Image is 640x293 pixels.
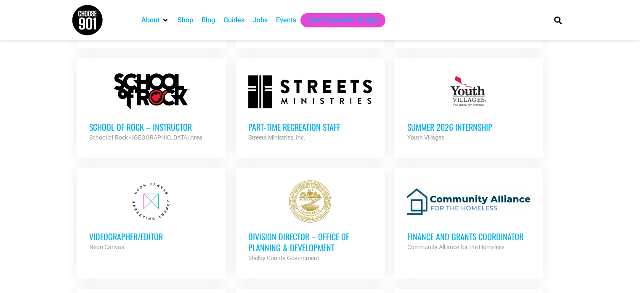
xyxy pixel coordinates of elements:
h3: School of Rock – Instructor [89,121,213,132]
div: Search [551,13,565,27]
h3: Summer 2026 Internship [407,121,531,132]
a: Blog [202,15,215,25]
a: Get Choose901 Emails [309,15,377,25]
a: Guides [223,15,244,25]
a: About [141,15,159,25]
h3: Part-time Recreation Staff [248,121,372,132]
strong: Neon Canvas [89,244,124,250]
a: Division Director – Office of Planning & Development Shelby County Government [236,168,385,276]
strong: Youth Villages [407,134,444,141]
h3: Division Director – Office of Planning & Development [248,231,372,253]
a: Summer 2026 Internship Youth Villages [394,58,543,155]
a: Part-time Recreation Staff Streets Ministries, Inc. [236,58,385,155]
a: Videographer/Editor Neon Canvas [77,168,226,265]
h3: Videographer/Editor [89,231,213,242]
strong: School of Rock - [GEOGRAPHIC_DATA] Area [89,134,202,141]
a: School of Rock – Instructor School of Rock - [GEOGRAPHIC_DATA] Area [77,58,226,155]
div: About [137,13,173,27]
h3: Finance and Grants Coordinator [407,231,531,242]
nav: Main nav [137,13,539,27]
strong: Shelby County Government [248,255,319,261]
strong: Community Alliance for the Homeless [407,244,504,250]
a: Events [276,15,296,25]
strong: Streets Ministries, Inc. [248,134,305,141]
a: Shop [178,15,193,25]
a: Finance and Grants Coordinator Community Alliance for the Homeless [394,168,543,265]
a: Jobs [253,15,268,25]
